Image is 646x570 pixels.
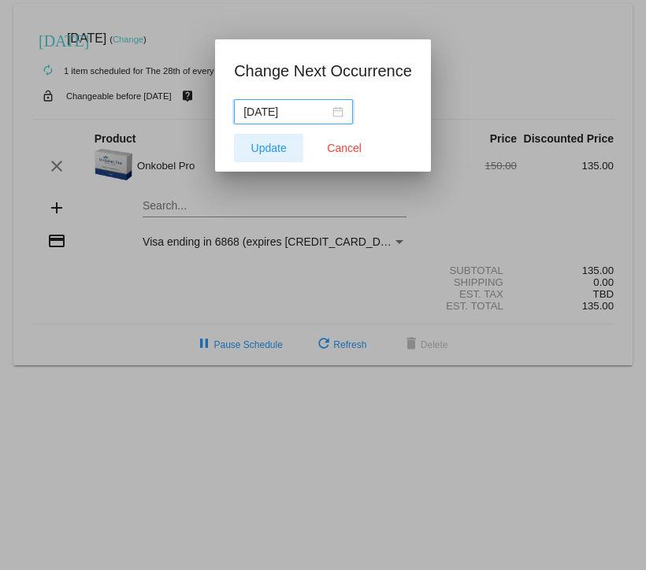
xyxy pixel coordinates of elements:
input: Select date [243,103,329,120]
h1: Change Next Occurrence [234,58,412,83]
button: Update [234,134,303,162]
button: Close dialog [310,134,379,162]
span: Cancel [327,142,362,154]
span: Update [251,142,287,154]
